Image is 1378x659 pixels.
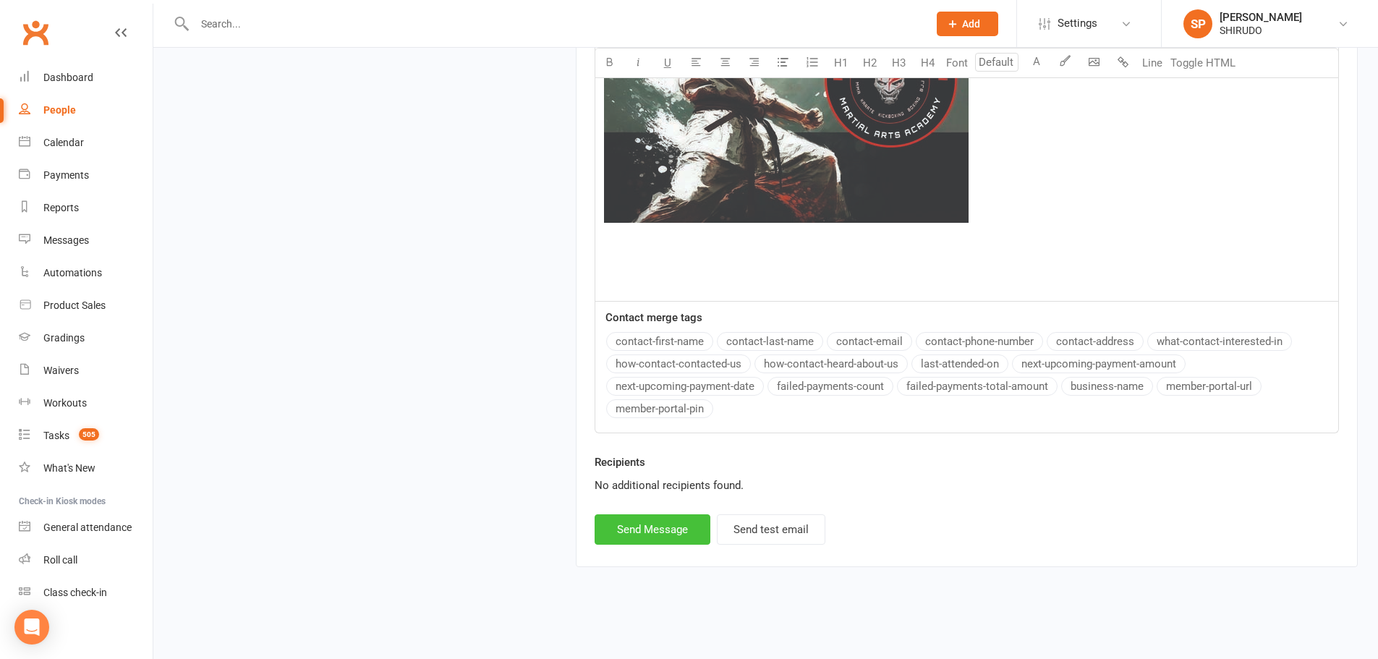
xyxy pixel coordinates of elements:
button: H2 [856,48,885,77]
button: failed-payments-count [767,377,893,396]
button: U [653,48,682,77]
div: Messages [43,234,89,246]
span: 505 [79,428,99,441]
input: Search... [190,14,918,34]
div: [PERSON_NAME] [1220,11,1302,24]
button: what-contact-interested-in [1147,332,1292,351]
a: People [19,94,153,127]
button: A [1022,48,1051,77]
div: Product Sales [43,299,106,311]
a: Calendar [19,127,153,159]
a: Dashboard [19,61,153,94]
div: Workouts [43,397,87,409]
label: Recipients [595,454,645,471]
span: Settings [1058,7,1097,40]
a: Reports [19,192,153,224]
div: Gradings [43,332,85,344]
button: failed-payments-total-amount [897,377,1058,396]
a: Clubworx [17,14,54,51]
div: No additional recipients found. [595,477,1339,494]
button: contact-email [827,332,912,351]
div: Waivers [43,365,79,376]
div: Tasks [43,430,69,441]
a: General attendance kiosk mode [19,511,153,544]
button: Send Message [595,514,710,545]
label: Contact merge tags [605,309,702,326]
div: General attendance [43,522,132,533]
button: H1 [827,48,856,77]
button: last-attended-on [911,354,1008,373]
a: Class kiosk mode [19,577,153,609]
span: Add [962,18,980,30]
button: next-upcoming-payment-date [606,377,764,396]
button: how-contact-heard-about-us [754,354,908,373]
a: Workouts [19,387,153,420]
a: Payments [19,159,153,192]
a: Tasks 505 [19,420,153,452]
button: business-name [1061,377,1153,396]
button: contact-first-name [606,332,713,351]
div: SHIRUDO [1220,24,1302,37]
button: member-portal-url [1157,377,1262,396]
button: member-portal-pin [606,399,713,418]
input: Default [975,53,1018,72]
button: Send test email [717,514,825,545]
span: U [664,56,671,69]
button: contact-phone-number [916,332,1043,351]
button: Line [1138,48,1167,77]
div: Automations [43,267,102,279]
div: Roll call [43,554,77,566]
a: Roll call [19,544,153,577]
div: People [43,104,76,116]
div: Dashboard [43,72,93,83]
button: how-contact-contacted-us [606,354,751,373]
a: Gradings [19,322,153,354]
button: Toggle HTML [1167,48,1239,77]
div: Class check-in [43,587,107,598]
button: H4 [914,48,943,77]
button: next-upcoming-payment-amount [1012,354,1186,373]
div: Open Intercom Messenger [14,610,49,645]
div: Calendar [43,137,84,148]
button: contact-address [1047,332,1144,351]
button: H3 [885,48,914,77]
a: Messages [19,224,153,257]
button: Add [937,12,998,36]
a: Waivers [19,354,153,387]
a: Automations [19,257,153,289]
div: Payments [43,169,89,181]
div: What's New [43,462,95,474]
button: contact-last-name [717,332,823,351]
div: Reports [43,202,79,213]
a: Product Sales [19,289,153,322]
div: SP [1183,9,1212,38]
button: Font [943,48,971,77]
a: What's New [19,452,153,485]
